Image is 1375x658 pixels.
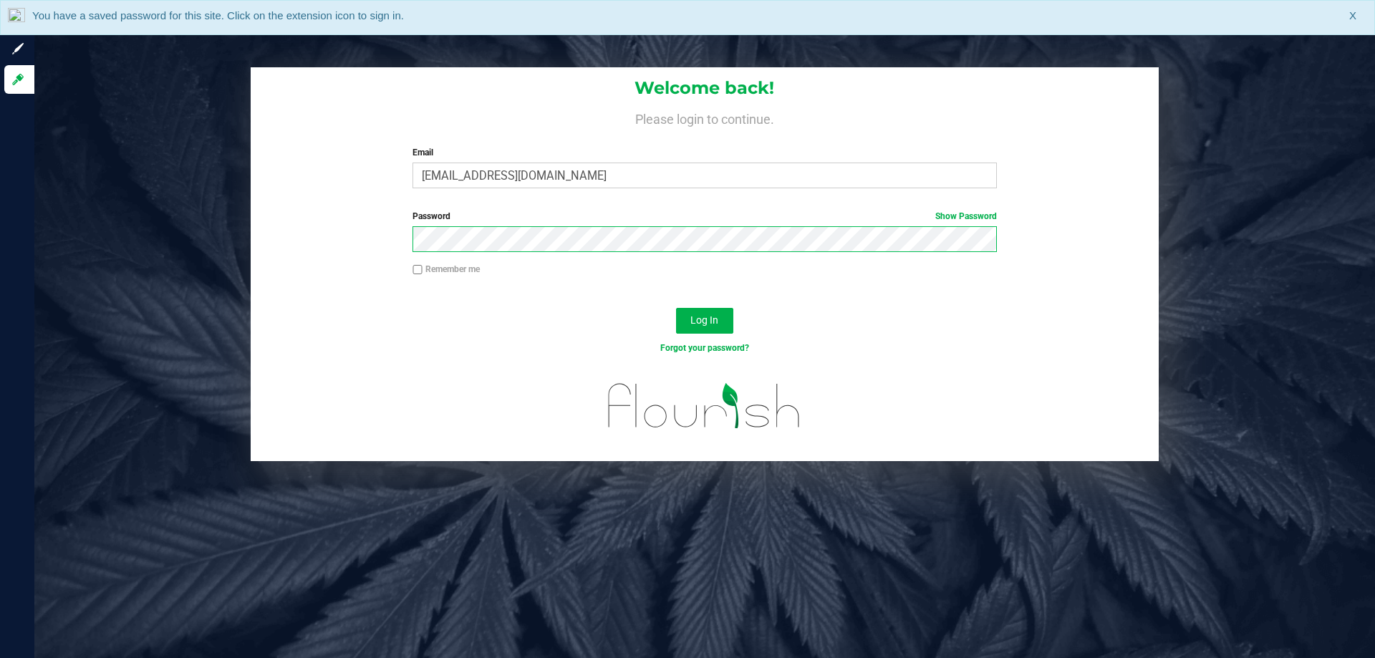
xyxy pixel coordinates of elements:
[660,343,749,353] a: Forgot your password?
[251,109,1159,126] h4: Please login to continue.
[251,79,1159,97] h1: Welcome back!
[32,9,404,21] span: You have a saved password for this site. Click on the extension icon to sign in.
[690,314,718,326] span: Log In
[676,308,733,334] button: Log In
[591,369,818,442] img: flourish_logo.svg
[935,211,997,221] a: Show Password
[1349,8,1356,24] span: X
[412,211,450,221] span: Password
[412,263,480,276] label: Remember me
[412,265,423,275] input: Remember me
[11,42,25,56] inline-svg: Sign up
[11,72,25,87] inline-svg: Log in
[412,146,996,159] label: Email
[8,8,25,27] img: notLoggedInIcon.png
